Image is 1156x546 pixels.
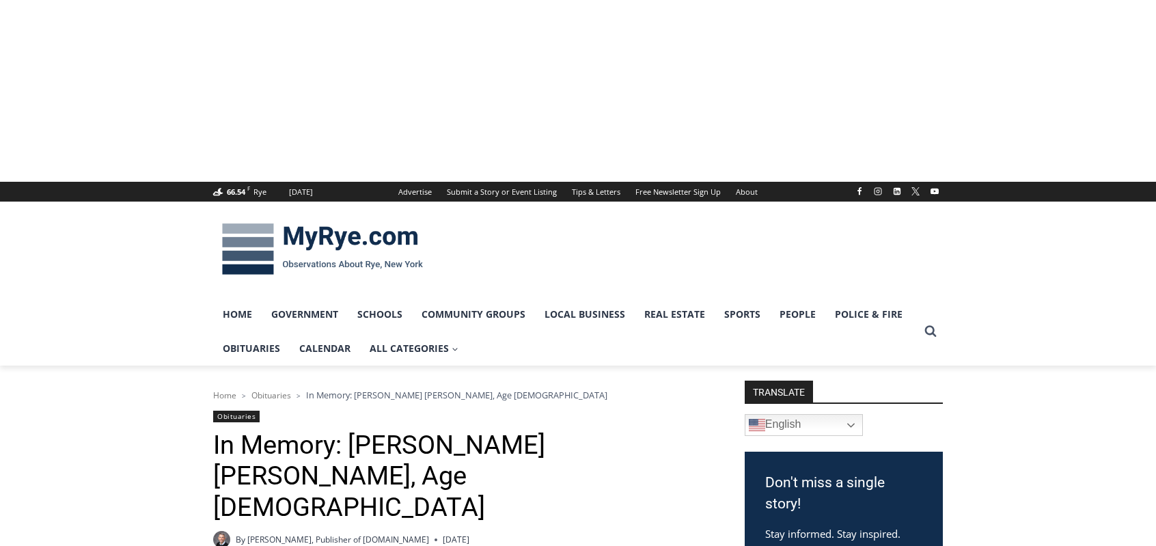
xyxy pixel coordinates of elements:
a: YouTube [926,183,943,200]
a: Submit a Story or Event Listing [439,182,564,202]
a: Free Newsletter Sign Up [628,182,728,202]
a: Facebook [851,183,868,200]
a: Obituaries [213,331,290,366]
a: Local Business [535,297,635,331]
span: By [236,533,245,546]
img: en [749,417,765,433]
span: > [242,391,246,400]
nav: Primary Navigation [213,297,918,366]
h1: In Memory: [PERSON_NAME] [PERSON_NAME], Age [DEMOGRAPHIC_DATA] [213,430,708,523]
a: Instagram [870,183,886,200]
span: All Categories [370,341,458,356]
a: About [728,182,765,202]
span: F [247,185,250,192]
a: Home [213,390,236,401]
a: Community Groups [412,297,535,331]
strong: TRANSLATE [745,381,813,402]
a: English [745,414,863,436]
a: Real Estate [635,297,715,331]
a: Tips & Letters [564,182,628,202]
button: View Search Form [918,319,943,344]
time: [DATE] [443,533,469,546]
a: Schools [348,297,412,331]
a: Government [262,297,348,331]
h3: Don't miss a single story! [765,472,922,515]
span: 66.54 [227,187,245,197]
a: Obituaries [213,411,260,422]
a: Police & Fire [825,297,912,331]
nav: Secondary Navigation [391,182,765,202]
a: Calendar [290,331,360,366]
span: > [297,391,301,400]
a: Home [213,297,262,331]
a: Sports [715,297,770,331]
div: [DATE] [289,186,313,198]
div: Rye [253,186,266,198]
a: X [907,183,924,200]
nav: Breadcrumbs [213,388,708,402]
a: Advertise [391,182,439,202]
a: Linkedin [889,183,905,200]
a: [PERSON_NAME], Publisher of [DOMAIN_NAME] [247,534,429,545]
a: People [770,297,825,331]
span: In Memory: [PERSON_NAME] [PERSON_NAME], Age [DEMOGRAPHIC_DATA] [306,389,607,401]
img: MyRye.com [213,214,432,285]
a: All Categories [360,331,468,366]
a: Obituaries [251,390,291,401]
